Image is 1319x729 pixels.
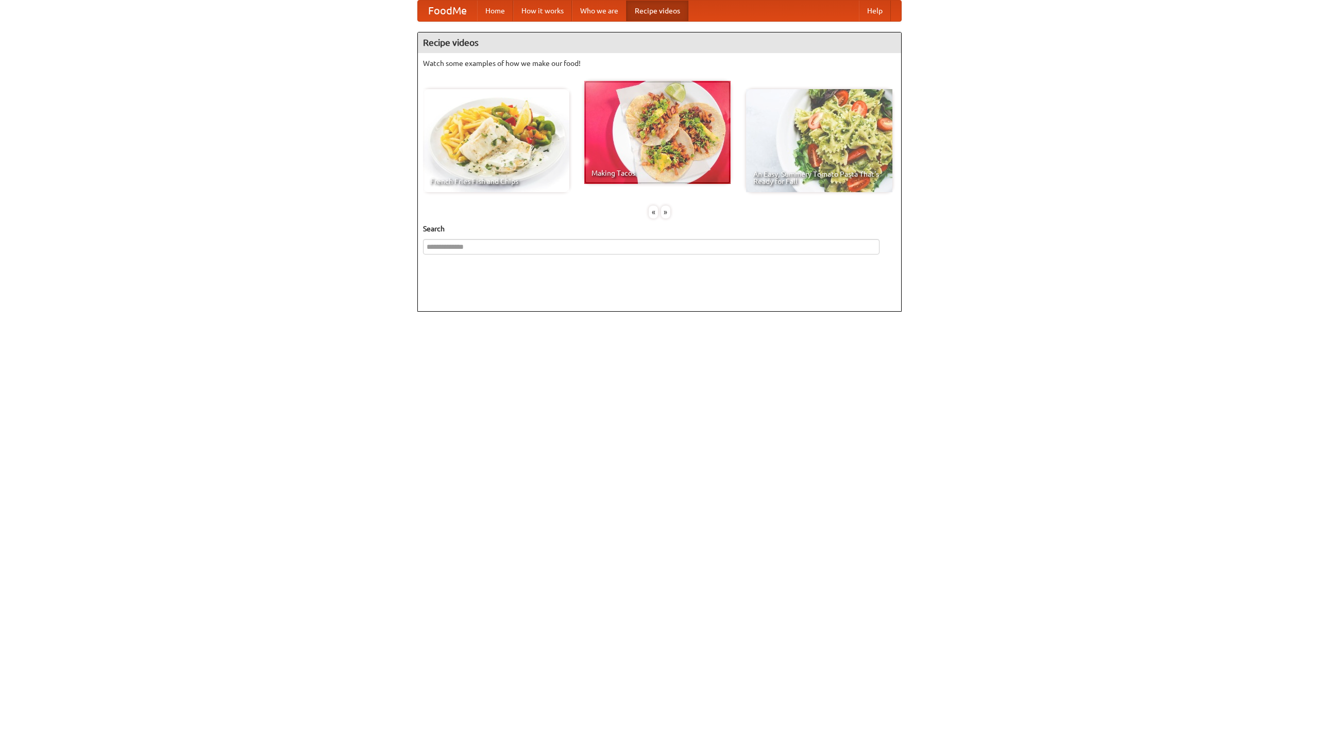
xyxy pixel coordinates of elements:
[513,1,572,21] a: How it works
[430,178,562,185] span: French Fries Fish and Chips
[418,32,901,53] h4: Recipe videos
[423,89,569,192] a: French Fries Fish and Chips
[423,58,896,69] p: Watch some examples of how we make our food!
[649,206,658,218] div: «
[584,81,731,184] a: Making Tacos
[627,1,688,21] a: Recipe videos
[591,169,723,177] span: Making Tacos
[746,89,892,192] a: An Easy, Summery Tomato Pasta That's Ready for Fall
[661,206,670,218] div: »
[418,1,477,21] a: FoodMe
[572,1,627,21] a: Who we are
[753,171,885,185] span: An Easy, Summery Tomato Pasta That's Ready for Fall
[423,224,896,234] h5: Search
[477,1,513,21] a: Home
[859,1,891,21] a: Help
